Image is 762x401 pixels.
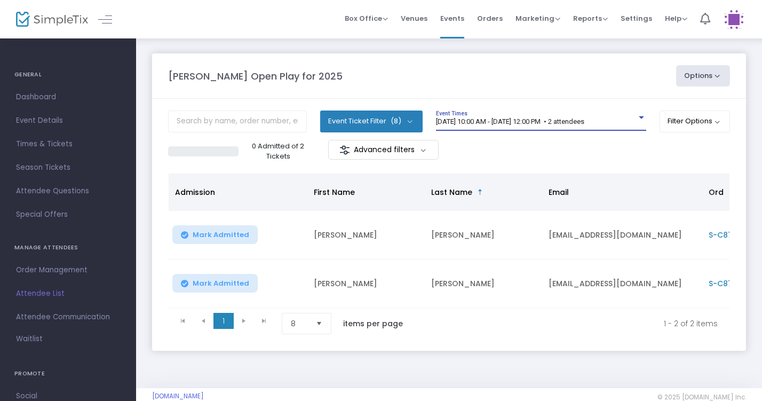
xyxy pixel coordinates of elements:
span: [DATE] 10:00 AM - [DATE] 12:00 PM • 2 attendees [436,117,584,125]
span: Orders [477,5,503,32]
button: Select [312,313,327,334]
span: Admission [175,187,215,198]
span: Help [665,13,687,23]
span: Mark Admitted [193,231,249,239]
span: Attendee Questions [16,184,120,198]
m-panel-title: [PERSON_NAME] Open Play for 2025 [168,69,343,83]
span: Reports [573,13,608,23]
p: 0 Admitted of 2 Tickets [243,141,314,162]
span: Season Tickets [16,161,120,175]
span: Email [549,187,569,198]
a: [DOMAIN_NAME] [152,392,204,400]
span: Events [440,5,464,32]
span: Waitlist [16,334,43,344]
button: Event Ticket Filter(8) [320,111,423,132]
label: items per page [343,318,403,329]
img: filter [339,145,350,155]
h4: MANAGE ATTENDEES [14,237,122,258]
span: Box Office [345,13,388,23]
span: Sortable [476,188,485,196]
span: Order Management [16,263,120,277]
td: [PERSON_NAME] [307,211,425,260]
button: Mark Admitted [172,225,258,244]
span: Attendee Communication [16,310,120,324]
td: [PERSON_NAME] [425,260,542,308]
h4: GENERAL [14,64,122,85]
m-button: Advanced filters [328,140,439,160]
kendo-pager-info: 1 - 2 of 2 items [425,313,718,334]
span: Venues [401,5,427,32]
button: Filter Options [660,111,731,132]
span: First Name [314,187,355,198]
span: Order ID [709,187,741,198]
span: Mark Admitted [193,279,249,288]
button: Mark Admitted [172,274,258,293]
h4: PROMOTE [14,363,122,384]
td: [EMAIL_ADDRESS][DOMAIN_NAME] [542,211,702,260]
button: Options [676,65,731,87]
td: [PERSON_NAME] [425,211,542,260]
input: Search by name, order number, email, ip address [168,111,307,132]
td: [PERSON_NAME] [307,260,425,308]
span: Special Offers [16,208,120,222]
span: Event Details [16,114,120,128]
span: Times & Tickets [16,137,120,151]
span: Marketing [515,13,560,23]
span: Settings [621,5,652,32]
span: Attendee List [16,287,120,301]
span: Dashboard [16,90,120,104]
span: 8 [291,318,307,329]
span: (8) [391,117,401,125]
span: Last Name [431,187,472,198]
td: [EMAIL_ADDRESS][DOMAIN_NAME] [542,260,702,308]
span: Page 1 [213,313,234,329]
div: Data table [169,174,729,308]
